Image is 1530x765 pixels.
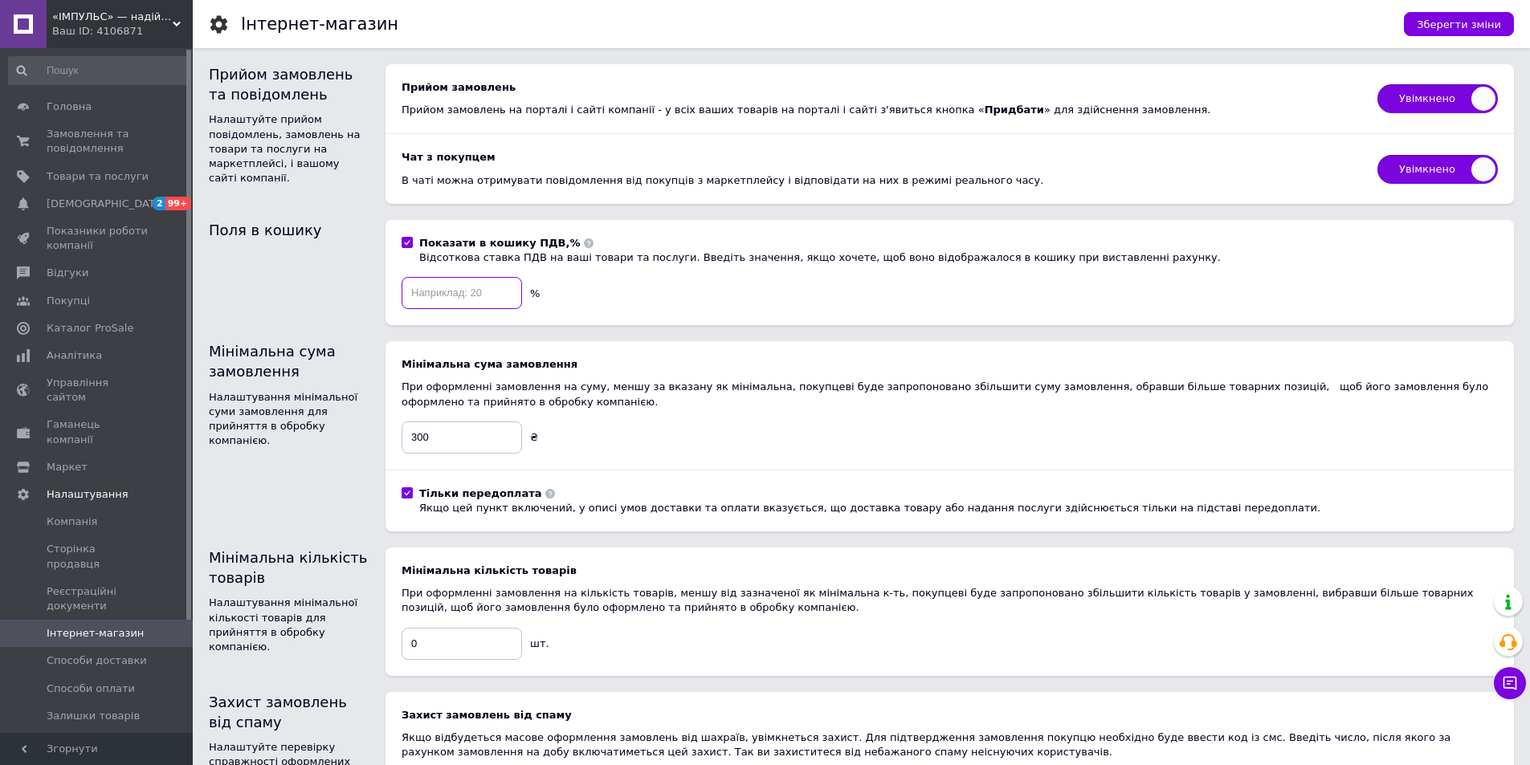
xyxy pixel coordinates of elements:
button: Зберегти зміни [1404,12,1514,36]
div: Мінімальна сума замовлення [402,357,1498,372]
span: Способи доставки [47,653,147,668]
span: Увімкнено [1377,84,1498,113]
span: Товари та послуги [47,169,149,184]
div: Захист замовлень від спаму [402,708,1498,722]
div: При оформленні замовлення на суму, меншу за вказану як мінімальна, покупцеві буде запропоновано з... [402,380,1498,409]
span: Аналітика [47,348,102,363]
span: Управління сайтом [47,376,149,405]
div: В чаті можна отримувати повідомлення від покупців з маркетплейсу і відповідати на них в режимі ре... [402,173,1361,188]
span: Способи оплати [47,682,135,696]
div: При оформленні замовлення на кількість товарів, меншу від зазначеної як мінімальна к-ть, покупцев... [402,586,1498,615]
span: Маркет [47,460,88,474]
span: «ІМПУЛЬС» — надійний постачальник електроніки, метизів, інструментів і витратних матеріалів [52,10,173,24]
div: Налаштуйте прийом повідомлень, замовлень на товари та послуги на маркетплейсі, і вашому сайті ком... [209,112,369,185]
div: Захист замовлень від спаму [209,692,369,732]
span: шт. [530,637,549,649]
span: [DEMOGRAPHIC_DATA] [47,197,165,211]
span: Гаманець компанії [47,417,149,446]
div: Поля в кошику [209,220,369,240]
span: Сторінка продавця [47,542,149,571]
div: Якщо цей пункт включений, у описі умов доставки та оплати вказується, що доставка товару або нада... [419,501,1320,515]
div: Відсоткова ставка ПДВ на ваші товари та послуги. Введіть значення, якщо хочете, щоб воно відображ... [419,250,1221,265]
input: 0 [402,421,522,454]
div: Налаштування мінімальної суми замовлення для прийняття в обробку компанією. [209,390,369,449]
div: Якщо відбудеться масове оформлення замовлень від шахраїв, увімкнеться захист. Для підтвердження з... [402,730,1498,759]
div: Прийом замовлень на порталі і сайті компанії - у всіх ваших товарів на порталі і сайті з'явиться ... [402,103,1361,117]
div: ₴ [530,430,538,445]
button: Чат з покупцем [1494,667,1526,699]
b: Показати в кошику ПДВ,% [419,237,580,249]
span: Залишки товарів [47,709,140,723]
span: Компанія [47,515,97,529]
input: Наприклад: 20 [402,277,522,309]
div: Прийом замовлень [402,80,1361,95]
input: 0 [402,628,522,660]
span: Показники роботи компанії [47,224,149,253]
div: Прийом замовлень та повідомлень [209,64,369,104]
span: Реєстраційні документи [47,584,149,613]
span: 99+ [165,197,192,210]
div: % [530,287,540,301]
span: Відгуки [47,266,88,280]
div: Мінімальна кількість товарів [402,564,1498,578]
span: Інтернет-магазин [47,626,144,641]
span: Каталог ProSale [47,321,133,336]
div: Чат з покупцем [402,150,1361,165]
div: Ваш ID: 4106871 [52,24,193,39]
input: Пошук [8,56,190,85]
span: 2 [153,197,165,210]
span: Зберегти зміни [1417,18,1501,31]
b: Тільки передоплата [419,487,541,499]
span: Налаштування [47,487,129,502]
div: Мінімальна сума замовлення [209,341,369,381]
div: Налаштування мінімальної кількості товарів для прийняття в обробку компанією. [209,596,369,654]
span: Головна [47,100,92,114]
span: Покупці [47,294,90,308]
div: Мінімальна кількість товарів [209,547,369,588]
span: Замовлення та повідомлення [47,127,149,156]
span: Увімкнено [1377,155,1498,184]
b: Придбати [985,104,1044,116]
h1: Інтернет-магазин [241,14,398,34]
